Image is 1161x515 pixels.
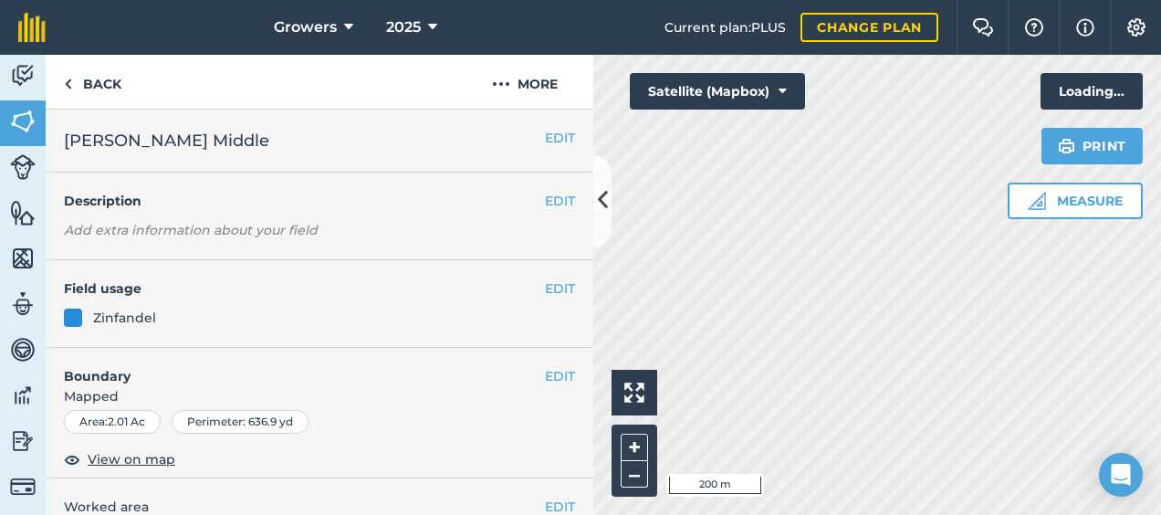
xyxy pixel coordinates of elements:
div: Perimeter : 636.9 yd [172,410,309,434]
button: EDIT [545,279,575,299]
img: svg+xml;base64,PHN2ZyB4bWxucz0iaHR0cDovL3d3dy53My5vcmcvMjAwMC9zdmciIHdpZHRoPSI5IiBoZWlnaHQ9IjI0Ii... [64,73,72,95]
img: Four arrows, one pointing top left, one top right, one bottom right and the last bottom left [624,383,644,403]
span: View on map [88,449,175,469]
img: svg+xml;base64,PD94bWwgdmVyc2lvbj0iMS4wIiBlbmNvZGluZz0idXRmLTgiPz4KPCEtLSBHZW5lcmF0b3I6IEFkb2JlIE... [10,427,36,455]
div: Area : 2.01 Ac [64,410,161,434]
img: A question mark icon [1023,18,1045,37]
img: svg+xml;base64,PD94bWwgdmVyc2lvbj0iMS4wIiBlbmNvZGluZz0idXRmLTgiPz4KPCEtLSBHZW5lcmF0b3I6IEFkb2JlIE... [10,382,36,409]
em: Add extra information about your field [64,222,318,238]
div: Zinfandel [93,308,156,328]
button: More [456,55,593,109]
img: svg+xml;base64,PD94bWwgdmVyc2lvbj0iMS4wIiBlbmNvZGluZz0idXRmLTgiPz4KPCEtLSBHZW5lcmF0b3I6IEFkb2JlIE... [10,474,36,499]
img: A cog icon [1125,18,1147,37]
img: fieldmargin Logo [18,13,46,42]
h4: Boundary [46,348,545,386]
img: Two speech bubbles overlapping with the left bubble in the forefront [972,18,994,37]
button: + [621,434,648,461]
a: Change plan [800,13,938,42]
span: 2025 [386,16,421,38]
img: svg+xml;base64,PHN2ZyB4bWxucz0iaHR0cDovL3d3dy53My5vcmcvMjAwMC9zdmciIHdpZHRoPSIxNyIgaGVpZ2h0PSIxNy... [1076,16,1094,38]
button: EDIT [545,191,575,211]
img: svg+xml;base64,PHN2ZyB4bWxucz0iaHR0cDovL3d3dy53My5vcmcvMjAwMC9zdmciIHdpZHRoPSIxOCIgaGVpZ2h0PSIyNC... [64,448,80,470]
img: svg+xml;base64,PHN2ZyB4bWxucz0iaHR0cDovL3d3dy53My5vcmcvMjAwMC9zdmciIHdpZHRoPSI1NiIgaGVpZ2h0PSI2MC... [10,108,36,135]
button: – [621,461,648,488]
div: Open Intercom Messenger [1099,453,1143,497]
button: EDIT [545,128,575,148]
img: svg+xml;base64,PHN2ZyB4bWxucz0iaHR0cDovL3d3dy53My5vcmcvMjAwMC9zdmciIHdpZHRoPSIyMCIgaGVpZ2h0PSIyNC... [492,73,510,95]
span: [PERSON_NAME] Middle [64,128,269,153]
a: Back [46,55,140,109]
span: Mapped [46,386,593,406]
button: View on map [64,448,175,470]
img: svg+xml;base64,PD94bWwgdmVyc2lvbj0iMS4wIiBlbmNvZGluZz0idXRmLTgiPz4KPCEtLSBHZW5lcmF0b3I6IEFkb2JlIE... [10,62,36,89]
h4: Field usage [64,279,545,299]
button: Print [1041,128,1144,164]
img: Ruler icon [1028,192,1046,210]
img: svg+xml;base64,PD94bWwgdmVyc2lvbj0iMS4wIiBlbmNvZGluZz0idXRmLTgiPz4KPCEtLSBHZW5lcmF0b3I6IEFkb2JlIE... [10,154,36,180]
span: Growers [274,16,337,38]
img: svg+xml;base64,PHN2ZyB4bWxucz0iaHR0cDovL3d3dy53My5vcmcvMjAwMC9zdmciIHdpZHRoPSI1NiIgaGVpZ2h0PSI2MC... [10,245,36,272]
span: Current plan : PLUS [664,17,786,37]
div: Loading... [1041,73,1143,110]
button: Measure [1008,183,1143,219]
img: svg+xml;base64,PD94bWwgdmVyc2lvbj0iMS4wIiBlbmNvZGluZz0idXRmLTgiPz4KPCEtLSBHZW5lcmF0b3I6IEFkb2JlIE... [10,290,36,318]
img: svg+xml;base64,PHN2ZyB4bWxucz0iaHR0cDovL3d3dy53My5vcmcvMjAwMC9zdmciIHdpZHRoPSIxOSIgaGVpZ2h0PSIyNC... [1058,135,1075,157]
button: Satellite (Mapbox) [630,73,805,110]
h4: Description [64,191,575,211]
img: svg+xml;base64,PHN2ZyB4bWxucz0iaHR0cDovL3d3dy53My5vcmcvMjAwMC9zdmciIHdpZHRoPSI1NiIgaGVpZ2h0PSI2MC... [10,199,36,226]
button: EDIT [545,366,575,386]
img: svg+xml;base64,PD94bWwgdmVyc2lvbj0iMS4wIiBlbmNvZGluZz0idXRmLTgiPz4KPCEtLSBHZW5lcmF0b3I6IEFkb2JlIE... [10,336,36,363]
